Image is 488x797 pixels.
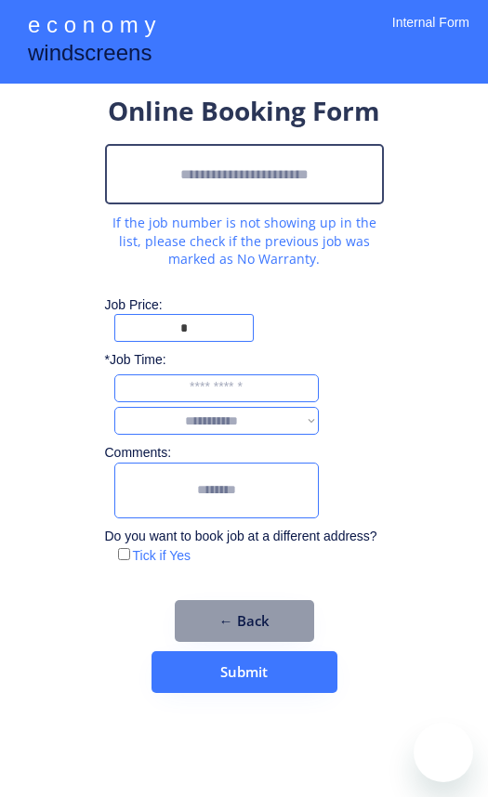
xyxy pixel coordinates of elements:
[28,9,155,45] div: e c o n o m y
[28,37,152,73] div: windscreens
[133,548,191,563] label: Tick if Yes
[105,528,391,546] div: Do you want to book job at a different address?
[392,14,469,56] div: Internal Form
[175,600,314,642] button: ← Back
[105,351,178,370] div: *Job Time:
[105,296,402,315] div: Job Price:
[152,651,337,693] button: Submit
[105,444,178,463] div: Comments:
[108,93,380,135] div: Online Booking Form
[105,214,384,268] div: If the job number is not showing up in the list, please check if the previous job was marked as N...
[414,723,473,782] iframe: Button to launch messaging window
